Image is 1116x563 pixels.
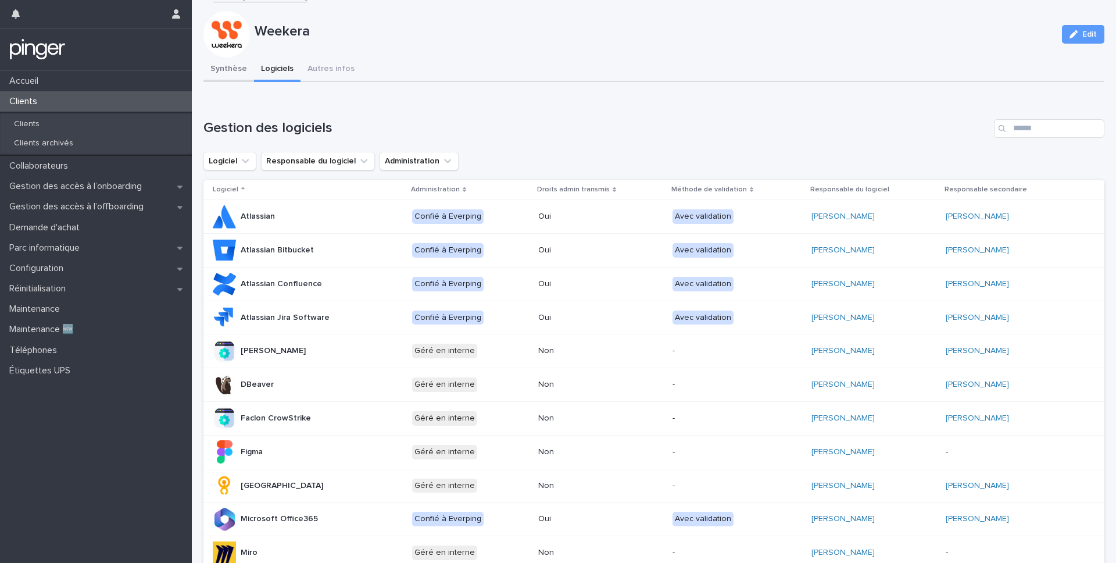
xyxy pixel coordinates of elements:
[5,345,66,356] p: Téléphones
[673,512,734,526] div: Avec validation
[5,263,73,274] p: Configuration
[994,119,1104,138] input: Search
[538,414,635,423] p: Non
[538,514,635,524] p: Oui
[811,548,875,558] a: [PERSON_NAME]
[203,503,1104,536] tr: Microsoft Office365Confié à EverpingOuiAvec validation[PERSON_NAME] [PERSON_NAME]
[811,245,875,255] a: [PERSON_NAME]
[673,380,770,390] p: -
[203,152,256,170] button: Logiciel
[671,183,747,196] p: Méthode de validation
[412,209,484,224] div: Confié à Everping
[537,183,610,196] p: Droits admin transmis
[5,222,89,233] p: Demande d'achat
[254,58,301,82] button: Logiciels
[946,481,1009,491] a: [PERSON_NAME]
[203,435,1104,469] tr: FigmaGéré en interneNon-[PERSON_NAME] -
[301,58,362,82] button: Autres infos
[203,334,1104,368] tr: [PERSON_NAME]Géré en interneNon-[PERSON_NAME] [PERSON_NAME]
[203,58,254,82] button: Synthèse
[946,212,1009,222] a: [PERSON_NAME]
[213,183,238,196] p: Logiciel
[241,245,314,255] p: Atlassian Bitbucket
[811,514,875,524] a: [PERSON_NAME]
[241,346,306,356] p: [PERSON_NAME]
[9,38,66,61] img: mTgBEunGTSyRkCgitkcU
[5,365,80,376] p: Étiquettes UPS
[5,324,83,335] p: Maintenance 🆕
[673,209,734,224] div: Avec validation
[811,447,875,457] a: [PERSON_NAME]
[538,548,635,558] p: Non
[5,181,151,192] p: Gestion des accès à l’onboarding
[946,447,1043,457] p: -
[412,479,477,493] div: Géré en interne
[811,212,875,222] a: [PERSON_NAME]
[538,481,635,491] p: Non
[412,344,477,358] div: Géré en interne
[946,245,1009,255] a: [PERSON_NAME]
[946,279,1009,289] a: [PERSON_NAME]
[811,380,875,390] a: [PERSON_NAME]
[538,279,635,289] p: Oui
[1082,30,1097,38] span: Edit
[538,245,635,255] p: Oui
[811,346,875,356] a: [PERSON_NAME]
[261,152,375,170] button: Responsable du logiciel
[673,346,770,356] p: -
[412,243,484,258] div: Confié à Everping
[673,277,734,291] div: Avec validation
[412,377,477,392] div: Géré en interne
[255,23,1053,40] p: Weekera
[538,447,635,457] p: Non
[412,311,484,325] div: Confié à Everping
[5,201,153,212] p: Gestion des accès à l’offboarding
[411,183,460,196] p: Administration
[412,277,484,291] div: Confié à Everping
[5,161,77,172] p: Collaborateurs
[380,152,459,170] button: Administration
[203,267,1104,301] tr: Atlassian ConfluenceConfié à EverpingOuiAvec validation[PERSON_NAME] [PERSON_NAME]
[5,283,75,294] p: Réinitialisation
[203,368,1104,402] tr: DBeaverGéré en interneNon-[PERSON_NAME] [PERSON_NAME]
[412,512,484,526] div: Confié à Everping
[538,380,635,390] p: Non
[241,313,330,323] p: Atlassian Jira Software
[203,301,1104,334] tr: Atlassian Jira SoftwareConfié à EverpingOuiAvec validation[PERSON_NAME] [PERSON_NAME]
[811,481,875,491] a: [PERSON_NAME]
[946,346,1009,356] a: [PERSON_NAME]
[538,313,635,323] p: Oui
[673,414,770,423] p: -
[203,233,1104,267] tr: Atlassian BitbucketConfié à EverpingOuiAvec validation[PERSON_NAME] [PERSON_NAME]
[241,279,322,289] p: Atlassian Confluence
[412,411,477,426] div: Géré en interne
[5,138,83,148] p: Clients archivés
[412,546,477,560] div: Géré en interne
[1062,25,1104,44] button: Edit
[241,481,323,491] p: [GEOGRAPHIC_DATA]
[538,212,635,222] p: Oui
[203,401,1104,435] tr: Faclon CrowStrikeGéré en interneNon-[PERSON_NAME] [PERSON_NAME]
[5,96,46,107] p: Clients
[241,447,263,457] p: Figma
[946,548,1043,558] p: -
[946,414,1009,423] a: [PERSON_NAME]
[673,311,734,325] div: Avec validation
[673,243,734,258] div: Avec validation
[946,514,1009,524] a: [PERSON_NAME]
[5,119,49,129] p: Clients
[203,469,1104,503] tr: [GEOGRAPHIC_DATA]Géré en interneNon-[PERSON_NAME] [PERSON_NAME]
[538,346,635,356] p: Non
[241,514,318,524] p: Microsoft Office365
[946,313,1009,323] a: [PERSON_NAME]
[241,212,275,222] p: Atlassian
[945,183,1027,196] p: Responsable secondaire
[241,414,311,423] p: Faclon CrowStrike
[203,200,1104,234] tr: AtlassianConfié à EverpingOuiAvec validation[PERSON_NAME] [PERSON_NAME]
[5,243,89,254] p: Parc informatique
[241,380,274,390] p: DBeaver
[412,445,477,459] div: Géré en interne
[946,380,1009,390] a: [PERSON_NAME]
[5,304,69,315] p: Maintenance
